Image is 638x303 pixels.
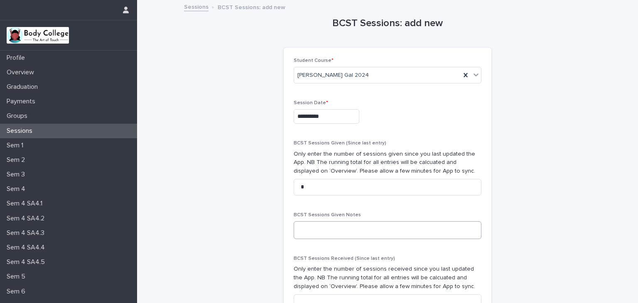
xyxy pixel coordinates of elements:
span: [PERSON_NAME] Gal 2024 [297,71,369,80]
h1: BCST Sessions: add new [284,17,491,29]
p: Sem 4 SA4.5 [3,258,52,266]
p: Only enter the number of sessions received since you last updated the App. NB The running total f... [294,265,481,291]
p: Sem 3 [3,171,32,178]
span: BCST Sessions Given (Since last entry) [294,141,386,146]
p: Sem 4 SA4.4 [3,244,52,252]
p: Sem 2 [3,156,32,164]
p: Sem 6 [3,288,32,296]
img: xvtzy2PTuGgGH0xbwGb2 [7,27,69,44]
a: Sessions [184,2,209,11]
p: Sem 5 [3,273,32,281]
p: Sem 4 [3,185,32,193]
p: Sem 4 SA4.1 [3,200,49,208]
p: Sem 1 [3,142,30,149]
p: Sem 4 SA4.3 [3,229,51,237]
span: Session Date [294,100,328,105]
p: Groups [3,112,34,120]
span: Student Course [294,58,334,63]
p: Sem 4 SA4.2 [3,215,51,222]
p: Overview [3,68,41,76]
p: Profile [3,54,32,62]
p: Only enter the number of sessions given since you last updated the App. NB The running total for ... [294,150,481,176]
p: Payments [3,98,42,105]
p: BCST Sessions: add new [218,2,285,11]
span: BCST Sessions Received (Since last entry) [294,256,395,261]
p: Graduation [3,83,44,91]
p: Sessions [3,127,39,135]
span: BCST Sessions Given Notes [294,213,361,217]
